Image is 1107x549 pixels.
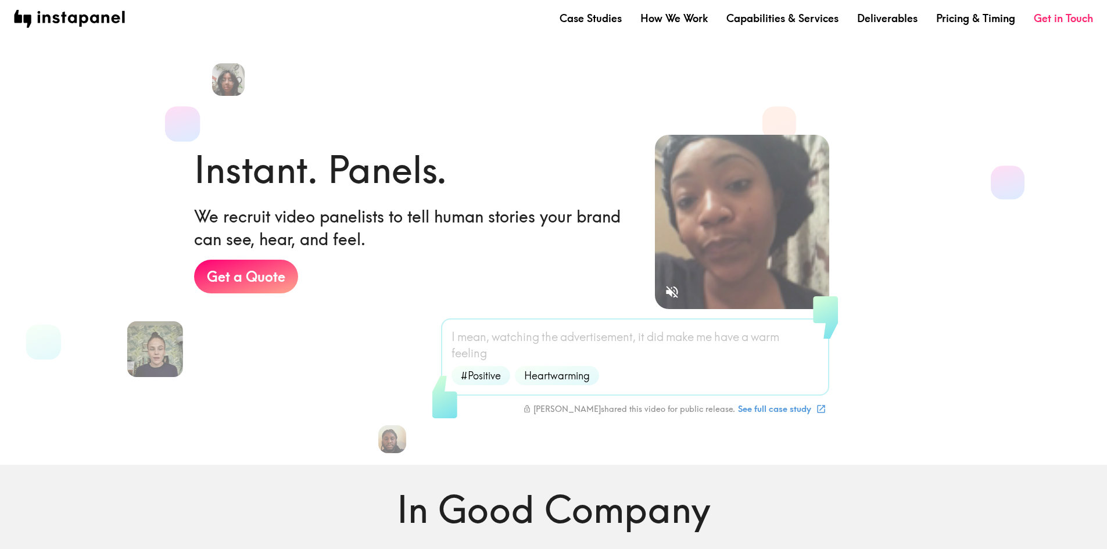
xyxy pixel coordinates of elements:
[454,368,508,383] span: #Positive
[1034,11,1093,26] a: Get in Touch
[560,329,636,345] span: advertisement,
[726,11,839,26] a: Capabilities & Services
[751,329,779,345] span: warm
[640,11,708,26] a: How We Work
[194,260,298,293] a: Get a Quote
[542,329,558,345] span: the
[492,329,539,345] span: watching
[517,368,597,383] span: Heartwarming
[219,483,889,536] h1: In Good Company
[666,329,694,345] span: make
[647,329,664,345] span: did
[857,11,918,26] a: Deliverables
[457,329,489,345] span: mean,
[560,11,622,26] a: Case Studies
[194,143,447,196] h1: Instant. Panels.
[378,425,406,453] img: Bill
[696,329,712,345] span: me
[638,329,644,345] span: it
[660,279,685,304] button: Sound is off
[523,404,735,414] div: [PERSON_NAME] shared this video for public release.
[452,329,455,345] span: I
[194,205,637,250] h6: We recruit video panelists to tell human stories your brand can see, hear, and feel.
[936,11,1015,26] a: Pricing & Timing
[452,345,487,361] span: feeling
[735,399,828,419] a: See full case study
[14,10,125,28] img: instapanel
[741,329,748,345] span: a
[212,63,245,96] img: Heena
[714,329,739,345] span: have
[127,321,182,377] img: Martina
